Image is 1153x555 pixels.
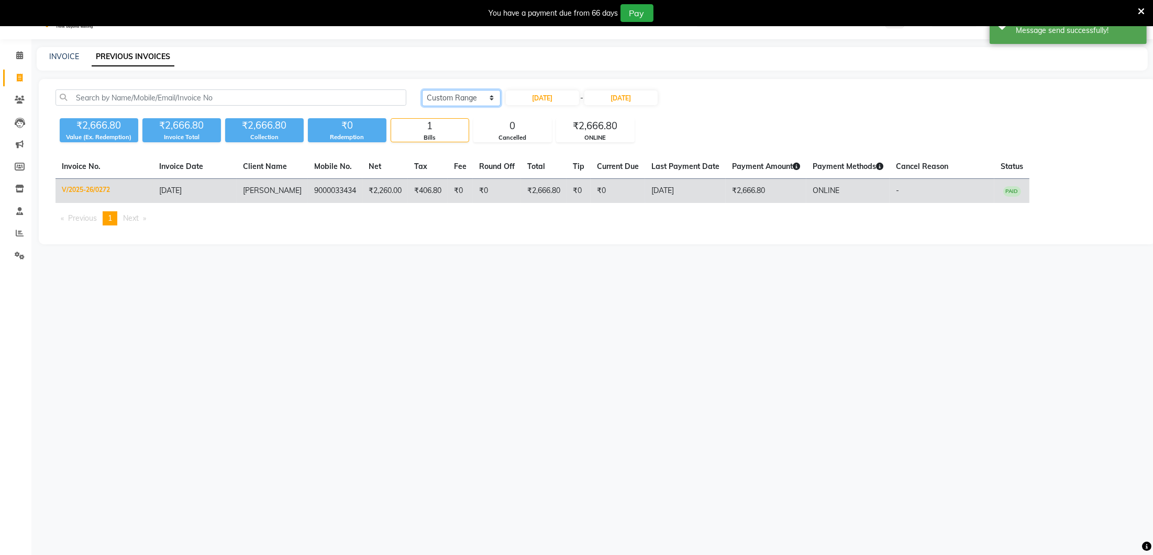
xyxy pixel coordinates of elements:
span: Payment Amount [732,162,800,171]
td: ₹2,666.80 [726,179,806,203]
nav: Pagination [56,211,1139,225]
td: ₹0 [567,179,591,203]
td: 9000033434 [308,179,362,203]
span: Status [1001,162,1023,171]
span: Cancel Reason [896,162,948,171]
div: 1 [391,119,469,133]
td: ₹406.80 [408,179,448,203]
span: - [896,186,899,195]
div: Cancelled [474,133,551,142]
td: V/2025-26/0272 [56,179,153,203]
div: Redemption [308,133,386,142]
div: Invoice Total [142,133,221,142]
div: Value (Ex. Redemption) [60,133,138,142]
button: Pay [620,4,653,22]
div: ONLINE [557,133,634,142]
div: ₹2,666.80 [225,118,304,133]
span: Payment Methods [813,162,883,171]
div: ₹0 [308,118,386,133]
a: PREVIOUS INVOICES [92,48,174,66]
span: [DATE] [159,186,182,195]
span: Client Name [243,162,287,171]
input: Start Date [506,90,579,105]
td: ₹2,666.80 [521,179,567,203]
span: Current Due [597,162,639,171]
td: ₹0 [473,179,521,203]
div: ₹2,666.80 [142,118,221,133]
span: 1 [108,213,112,223]
span: Total [527,162,545,171]
div: Message send successfully! [1016,25,1139,36]
span: Tip [573,162,584,171]
input: End Date [584,90,658,105]
span: Previous [68,213,97,223]
span: - [580,93,583,104]
span: Fee [454,162,467,171]
div: Collection [225,133,304,142]
span: Tax [414,162,427,171]
span: ONLINE [813,186,839,195]
span: Round Off [479,162,515,171]
span: Invoice Date [159,162,203,171]
div: You have a payment due from 66 days [489,8,618,19]
td: [DATE] [645,179,726,203]
td: ₹0 [448,179,473,203]
span: Net [369,162,381,171]
div: 0 [474,119,551,133]
div: ₹2,666.80 [60,118,138,133]
span: PAID [1003,186,1021,197]
a: INVOICE [49,52,79,61]
td: ₹2,260.00 [362,179,408,203]
span: [PERSON_NAME] [243,186,302,195]
span: Next [123,213,139,223]
span: Last Payment Date [651,162,719,171]
span: Invoice No. [62,162,101,171]
span: Mobile No. [314,162,352,171]
input: Search by Name/Mobile/Email/Invoice No [56,89,406,106]
div: ₹2,666.80 [557,119,634,133]
td: ₹0 [591,179,645,203]
div: Bills [391,133,469,142]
